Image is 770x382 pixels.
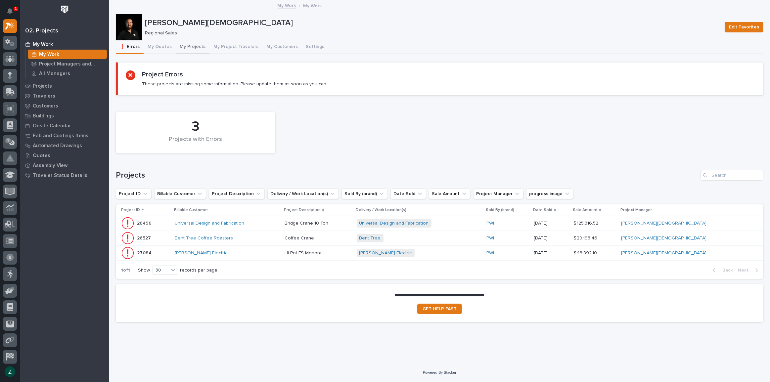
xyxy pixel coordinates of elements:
[20,160,109,170] a: Assembly View
[33,93,55,99] p: Travelers
[33,103,58,109] p: Customers
[20,81,109,91] a: Projects
[137,219,153,226] p: 26496
[359,235,381,241] a: Bent Tree
[180,268,217,273] p: records per page
[718,267,733,273] span: Back
[423,307,457,311] span: GET HELP FAST
[423,370,456,374] a: Powered By Stacker
[33,113,54,119] p: Buildings
[533,206,553,214] p: Date Sold
[284,206,321,214] p: Project Description
[267,189,339,199] button: Delivery / Work Location(s)
[33,123,71,129] p: Onsite Calendar
[278,1,296,9] a: My Work
[429,189,471,199] button: Sale Amount
[356,206,407,214] p: Delivery / Work Location(s)
[39,61,104,67] p: Project Managers and Engineers
[25,59,109,68] a: Project Managers and Engineers
[573,206,598,214] p: Sale Amount
[8,8,17,19] div: Notifications1
[33,133,88,139] p: Fab and Coatings Items
[137,249,153,256] p: 27084
[3,4,17,18] button: Notifications
[25,50,109,59] a: My Work
[486,250,494,256] a: PWI
[285,234,315,241] p: Coffee Crane
[116,189,152,199] button: Project ID
[175,250,227,256] a: [PERSON_NAME] Electric
[20,141,109,150] a: Automated Drawings
[33,143,82,149] p: Automated Drawings
[209,189,265,199] button: Project Description
[144,40,176,54] button: My Quotes
[127,118,264,135] div: 3
[116,171,698,180] h1: Projects
[33,173,87,179] p: Traveler Status Details
[142,70,183,78] h2: Project Errors
[20,121,109,131] a: Onsite Calendar
[59,3,71,16] img: Workspace Logo
[573,219,600,226] p: $ 125,316.52
[359,250,412,256] a: [PERSON_NAME] Electric
[701,170,763,181] input: Search
[142,81,327,87] p: These projects are missing some information. Please update them as soon as you can.
[138,268,150,273] p: Show
[20,39,109,49] a: My Work
[417,304,462,314] a: GET HELP FAST
[486,221,494,226] a: PWI
[153,267,169,274] div: 30
[15,6,17,11] p: 1
[262,40,302,54] button: My Customers
[20,101,109,111] a: Customers
[116,216,763,231] tr: 2649626496 Universal Design and Fabrication Bridge Crane 10 TonBridge Crane 10 Ton Universal Desi...
[534,221,568,226] p: [DATE]
[20,111,109,121] a: Buildings
[620,206,652,214] p: Project Manager
[33,83,52,89] p: Projects
[20,131,109,141] a: Fab and Coatings Items
[390,189,426,199] button: Date Sold
[573,234,599,241] p: $ 29,193.46
[20,150,109,160] a: Quotes
[116,246,763,261] tr: 2708427084 [PERSON_NAME] Electric Hi Pot FS MonorailHi Pot FS Monorail [PERSON_NAME] Electric PWI...
[303,2,322,9] p: My Work
[526,189,573,199] button: progress image
[25,69,109,78] a: All Managers
[486,206,514,214] p: Sold By (brand)
[145,18,719,28] p: [PERSON_NAME][DEMOGRAPHIC_DATA]
[20,91,109,101] a: Travelers
[729,23,759,31] span: Edit Favorites
[285,219,330,226] p: Bridge Crane 10 Ton
[127,136,264,150] div: Projects with Errors
[33,163,68,169] p: Assembly View
[116,262,135,278] p: 1 of 1
[33,42,53,48] p: My Work
[25,27,58,35] div: 02. Projects
[121,206,140,214] p: Project ID
[534,235,568,241] p: [DATE]
[707,267,735,273] button: Back
[341,189,388,199] button: Sold By (brand)
[116,40,144,54] button: ❗ Errors
[175,235,233,241] a: Bent Tree Coffee Roasters
[738,267,752,273] span: Next
[137,234,152,241] p: 26527
[174,206,208,214] p: Billable Customer
[534,250,568,256] p: [DATE]
[3,365,17,379] button: users-avatar
[209,40,262,54] button: My Project Travelers
[33,153,50,159] p: Quotes
[39,52,59,58] p: My Work
[621,235,706,241] a: [PERSON_NAME][DEMOGRAPHIC_DATA]
[473,189,523,199] button: Project Manager
[621,221,706,226] a: [PERSON_NAME][DEMOGRAPHIC_DATA]
[302,40,328,54] button: Settings
[116,231,763,246] tr: 2652726527 Bent Tree Coffee Roasters Coffee CraneCoffee Crane Bent Tree PWI [DATE]$ 29,193.46$ 29...
[725,22,763,32] button: Edit Favorites
[359,221,429,226] a: Universal Design and Fabrication
[621,250,706,256] a: [PERSON_NAME][DEMOGRAPHIC_DATA]
[175,221,244,226] a: Universal Design and Fabrication
[735,267,763,273] button: Next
